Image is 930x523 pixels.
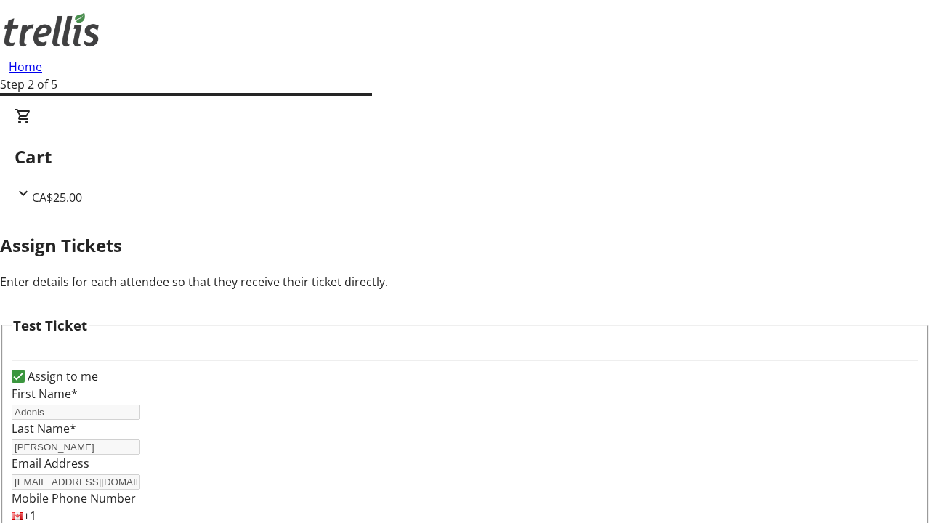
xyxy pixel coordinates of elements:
label: Email Address [12,455,89,471]
h2: Cart [15,144,915,170]
span: CA$25.00 [32,190,82,206]
div: CartCA$25.00 [15,108,915,206]
h3: Test Ticket [13,315,87,336]
label: Mobile Phone Number [12,490,136,506]
label: First Name* [12,386,78,402]
label: Last Name* [12,421,76,437]
label: Assign to me [25,368,98,385]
